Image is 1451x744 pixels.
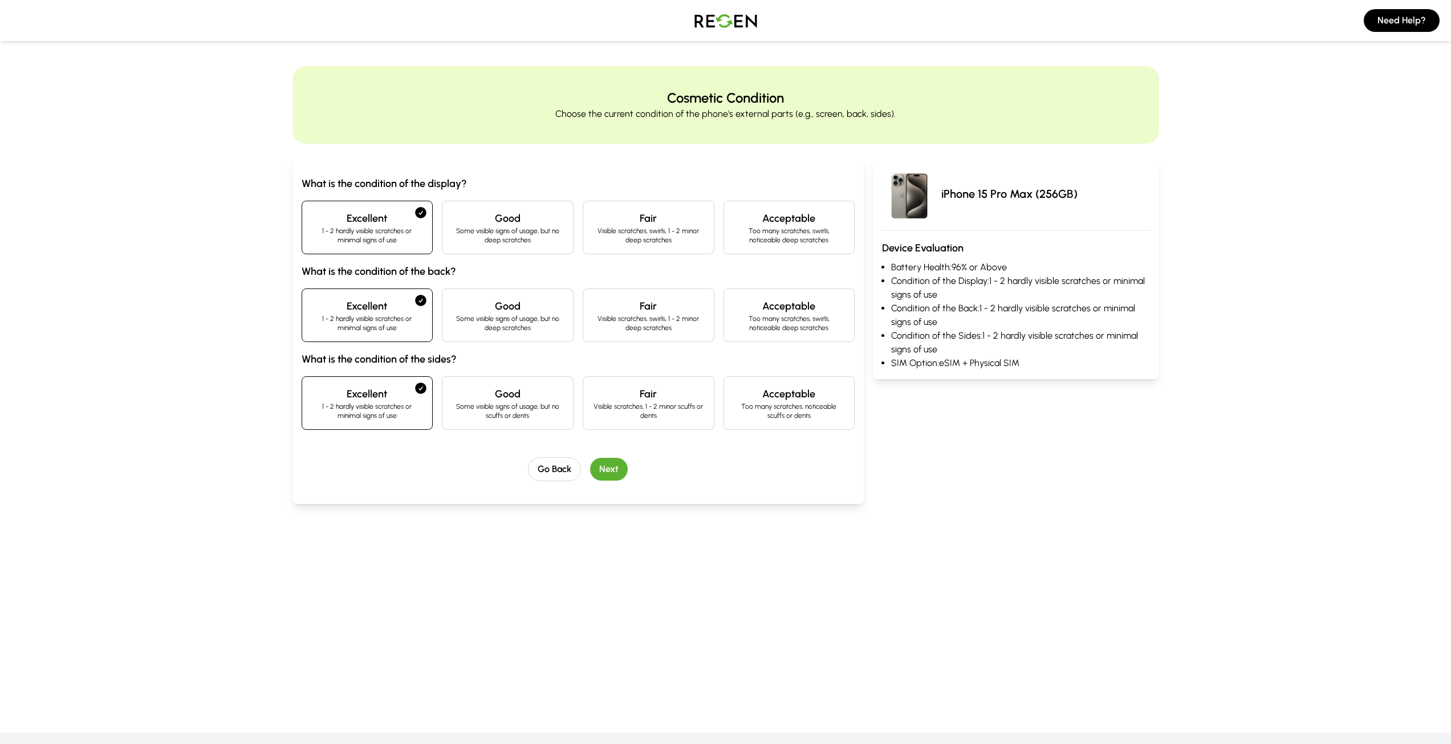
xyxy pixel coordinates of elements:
p: Some visible signs of usage, but no scuffs or dents [452,402,564,420]
h4: Acceptable [733,298,846,314]
li: Condition of the Display: 1 - 2 hardly visible scratches or minimal signs of use [891,274,1149,302]
li: Battery Health: 96% or Above [891,261,1149,274]
h3: What is the condition of the display? [302,176,855,192]
p: Visible scratches, swirls, 1 - 2 minor deep scratches [592,314,705,332]
p: Some visible signs of usage, but no deep scratches [452,226,564,245]
h2: Cosmetic Condition [667,89,784,107]
button: Go Back [528,457,581,481]
h4: Fair [592,210,705,226]
li: Condition of the Back: 1 - 2 hardly visible scratches or minimal signs of use [891,302,1149,329]
h4: Excellent [311,386,424,402]
h4: Acceptable [733,210,846,226]
h4: Acceptable [733,386,846,402]
h4: Good [452,386,564,402]
h4: Fair [592,386,705,402]
p: Too many scratches, swirls, noticeable deep scratches [733,314,846,332]
h4: Good [452,298,564,314]
p: Too many scratches, noticeable scuffs or dents [733,402,846,420]
p: Visible scratches, swirls, 1 - 2 minor deep scratches [592,226,705,245]
h4: Excellent [311,210,424,226]
p: 1 - 2 hardly visible scratches or minimal signs of use [311,402,424,420]
h4: Excellent [311,298,424,314]
button: Next [590,458,628,481]
p: Choose the current condition of the phone's external parts (e.g., screen, back, sides). [555,107,896,121]
h3: What is the condition of the back? [302,263,855,279]
p: iPhone 15 Pro Max (256GB) [941,186,1078,202]
li: SIM Option: eSIM + Physical SIM [891,356,1149,370]
img: iPhone 15 Pro Max [882,166,937,221]
li: Condition of the Sides: 1 - 2 hardly visible scratches or minimal signs of use [891,329,1149,356]
p: 1 - 2 hardly visible scratches or minimal signs of use [311,226,424,245]
h3: What is the condition of the sides? [302,351,855,367]
p: 1 - 2 hardly visible scratches or minimal signs of use [311,314,424,332]
button: Need Help? [1364,9,1440,32]
p: Some visible signs of usage, but no deep scratches [452,314,564,332]
h4: Good [452,210,564,226]
h4: Fair [592,298,705,314]
p: Visible scratches, 1 - 2 minor scuffs or dents [592,402,705,420]
h3: Device Evaluation [882,240,1149,256]
p: Too many scratches, swirls, noticeable deep scratches [733,226,846,245]
img: Logo [686,5,766,36]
